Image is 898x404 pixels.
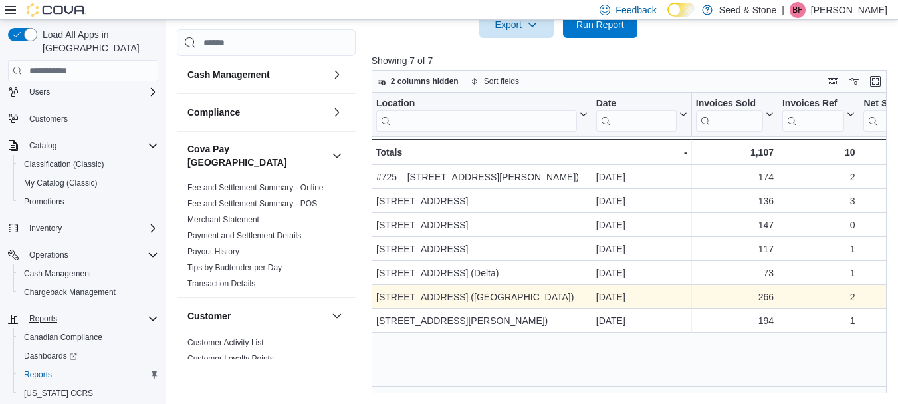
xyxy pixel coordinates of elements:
[29,140,56,151] span: Catalog
[19,367,57,383] a: Reports
[376,242,588,258] div: [STREET_ADDRESS]
[596,144,687,160] div: -
[696,144,774,160] div: 1,107
[696,290,774,305] div: 266
[376,194,588,210] div: [STREET_ADDRESS]
[479,11,554,38] button: Export
[19,266,96,282] a: Cash Management
[24,247,158,263] span: Operations
[13,192,164,211] button: Promotions
[696,98,774,132] button: Invoices Sold
[13,174,164,192] button: My Catalog (Classic)
[19,329,108,345] a: Canadian Compliance
[782,98,844,132] div: Invoices Ref
[596,98,677,132] div: Date
[177,180,356,298] div: Cova Pay [GEOGRAPHIC_DATA]
[187,232,301,241] a: Payment and Settlement Details
[29,114,68,124] span: Customers
[29,313,57,324] span: Reports
[782,194,855,210] div: 3
[187,264,282,273] a: Tips by Budtender per Day
[24,220,158,236] span: Inventory
[576,18,624,31] span: Run Report
[19,385,98,401] a: [US_STATE] CCRS
[372,73,464,89] button: 2 columns hidden
[13,347,164,365] a: Dashboards
[376,313,588,329] div: [STREET_ADDRESS][PERSON_NAME])
[24,84,55,100] button: Users
[696,218,774,234] div: 147
[187,280,255,289] a: Transaction Details
[3,246,164,264] button: Operations
[696,170,774,186] div: 174
[187,106,240,120] h3: Compliance
[13,155,164,174] button: Classification (Classic)
[19,329,158,345] span: Canadian Compliance
[376,266,588,282] div: [STREET_ADDRESS] (Delta)
[3,136,164,155] button: Catalog
[19,348,158,364] span: Dashboards
[782,290,855,305] div: 2
[19,266,158,282] span: Cash Management
[782,144,855,160] div: 10
[19,194,158,210] span: Promotions
[596,218,687,234] div: [DATE]
[792,2,802,18] span: BF
[187,69,326,82] button: Cash Management
[782,218,855,234] div: 0
[187,355,274,364] a: Customer Loyalty Points
[696,266,774,282] div: 73
[782,2,784,18] p: |
[187,199,317,210] span: Fee and Settlement Summary - POS
[187,216,259,225] a: Merchant Statement
[391,76,459,87] span: 2 columns hidden
[19,385,158,401] span: Washington CCRS
[3,219,164,238] button: Inventory
[24,287,116,298] span: Chargeback Management
[24,178,98,188] span: My Catalog (Classic)
[782,98,855,132] button: Invoices Ref
[782,242,855,258] div: 1
[376,218,588,234] div: [STREET_ADDRESS]
[24,84,158,100] span: Users
[667,3,695,17] input: Dark Mode
[19,367,158,383] span: Reports
[19,284,121,300] a: Chargeback Management
[782,98,844,110] div: Invoices Ref
[596,313,687,329] div: [DATE]
[13,328,164,347] button: Canadian Compliance
[329,148,345,164] button: Cova Pay [GEOGRAPHIC_DATA]
[187,106,326,120] button: Compliance
[376,98,577,110] div: Location
[37,28,158,55] span: Load All Apps in [GEOGRAPHIC_DATA]
[24,351,77,361] span: Dashboards
[24,268,91,279] span: Cash Management
[782,266,855,282] div: 1
[782,313,855,329] div: 1
[465,73,524,89] button: Sort fields
[187,184,324,193] a: Fee and Settlement Summary - Online
[811,2,887,18] p: [PERSON_NAME]
[24,311,158,327] span: Reports
[19,194,70,210] a: Promotions
[596,98,687,132] button: Date
[487,11,546,38] span: Export
[24,311,62,327] button: Reports
[24,138,62,154] button: Catalog
[782,170,855,186] div: 2
[19,156,110,172] a: Classification (Classic)
[24,159,104,170] span: Classification (Classic)
[187,143,326,170] button: Cova Pay [GEOGRAPHIC_DATA]
[372,54,892,67] p: Showing 7 of 7
[24,369,52,380] span: Reports
[719,2,776,18] p: Seed & Stone
[376,290,588,305] div: [STREET_ADDRESS] ([GEOGRAPHIC_DATA])
[13,264,164,283] button: Cash Management
[187,310,326,323] button: Customer
[867,73,883,89] button: Enter fullscreen
[696,194,774,210] div: 136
